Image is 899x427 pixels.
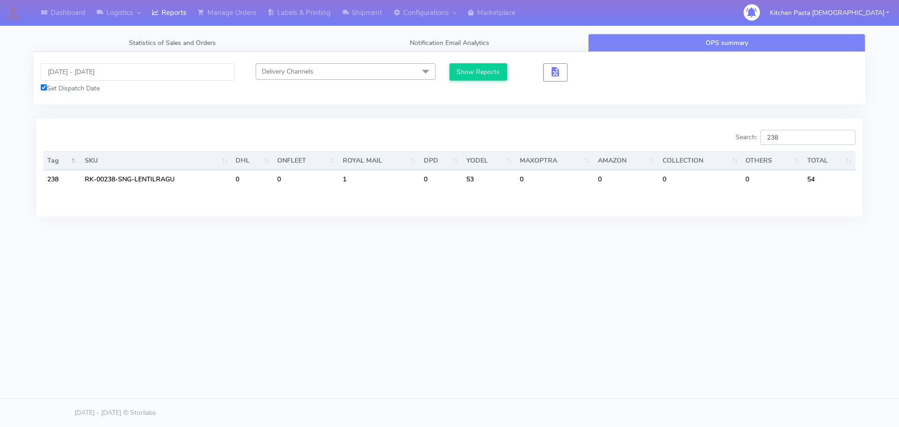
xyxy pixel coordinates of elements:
label: Search: [736,130,855,145]
th: AMAZON : activate to sort column ascending [594,151,659,170]
td: 53 [463,170,516,188]
span: Delivery Channels [262,67,313,76]
button: Show Reports [449,63,507,81]
td: 0 [420,170,463,188]
td: 0 [273,170,339,188]
th: TOTAL : activate to sort column ascending [803,151,855,170]
span: OPS summary [706,38,748,47]
td: 0 [659,170,742,188]
button: Kitchen Pasta [DEMOGRAPHIC_DATA] [763,3,896,22]
td: 0 [742,170,803,188]
th: SKU: activate to sort column ascending [81,151,231,170]
td: 1 [339,170,420,188]
th: DPD : activate to sort column ascending [420,151,463,170]
th: DHL : activate to sort column ascending [232,151,274,170]
th: ONFLEET : activate to sort column ascending [273,151,339,170]
td: 0 [516,170,594,188]
ul: Tabs [34,34,865,52]
span: Statistics of Sales and Orders [129,38,216,47]
input: Search: [760,130,855,145]
th: Tag: activate to sort column descending [44,151,81,170]
td: 238 [44,170,81,188]
th: YODEL : activate to sort column ascending [463,151,516,170]
th: MAXOPTRA : activate to sort column ascending [516,151,594,170]
th: COLLECTION : activate to sort column ascending [659,151,742,170]
td: 0 [594,170,659,188]
div: Set Dispatch Date [41,83,235,93]
td: 0 [232,170,274,188]
td: RK-00238-SNG-LENTILRAGU [81,170,231,188]
span: Notification Email Analytics [410,38,489,47]
td: 54 [803,170,855,188]
input: Pick the Daterange [41,63,235,81]
th: OTHERS : activate to sort column ascending [742,151,803,170]
th: ROYAL MAIL : activate to sort column ascending [339,151,420,170]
